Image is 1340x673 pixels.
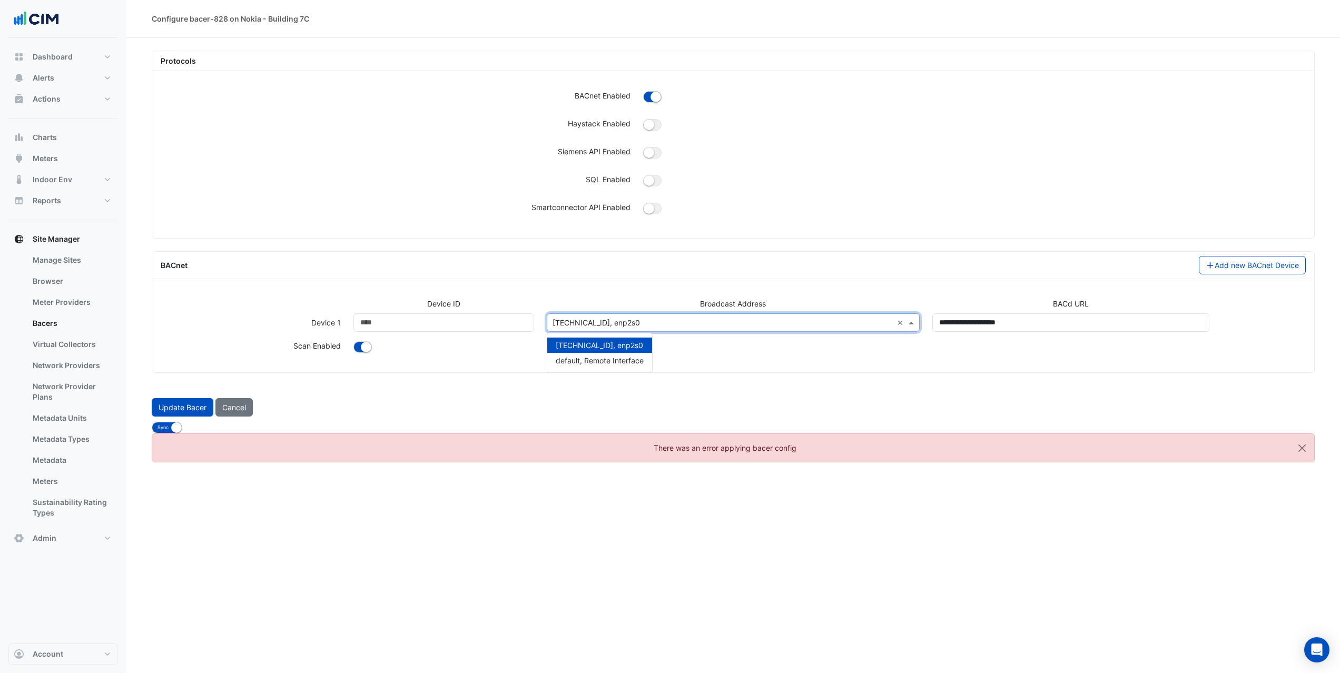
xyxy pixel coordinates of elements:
[33,52,73,62] span: Dashboard
[24,271,118,292] a: Browser
[8,190,118,211] button: Reports
[14,52,24,62] app-icon: Dashboard
[700,298,766,309] label: Broadcast Address
[24,408,118,429] a: Metadata Units
[33,174,72,185] span: Indoor Env
[33,234,80,244] span: Site Manager
[1199,256,1306,274] button: Add new BACnet Device
[8,127,118,148] button: Charts
[24,471,118,492] a: Meters
[8,644,118,665] button: Account
[8,528,118,549] button: Admin
[575,90,630,101] label: BACnet Enabled
[24,429,118,450] a: Metadata Types
[8,148,118,169] button: Meters
[14,153,24,164] app-icon: Meters
[33,195,61,206] span: Reports
[556,356,644,365] span: default, Remote Interface
[24,292,118,313] a: Meter Providers
[311,313,341,332] label: Device 1
[427,298,460,309] label: Device ID
[568,118,630,129] label: Haystack Enabled
[33,73,54,83] span: Alerts
[152,13,309,24] div: Configure bacer-828 on Nokia - Building 7C
[1053,298,1089,309] label: BACd URL
[14,195,24,206] app-icon: Reports
[161,56,196,65] span: Protocols
[24,355,118,376] a: Network Providers
[14,94,24,104] app-icon: Actions
[24,492,118,523] a: Sustainability Rating Types
[897,317,906,328] span: Clear
[531,202,630,213] label: Smartconnector API Enabled
[152,422,182,431] ui-switch: Sync Bacer after update is applied
[152,433,1315,462] ngb-alert: There was an error applying bacer config
[556,341,643,350] span: [TECHNICAL_ID], enp2s0
[33,533,56,543] span: Admin
[215,398,253,417] button: Cancel
[1290,434,1314,462] button: Close
[8,67,118,88] button: Alerts
[8,229,118,250] button: Site Manager
[586,174,630,185] label: SQL Enabled
[33,153,58,164] span: Meters
[8,169,118,190] button: Indoor Env
[14,73,24,83] app-icon: Alerts
[8,46,118,67] button: Dashboard
[161,261,188,270] span: BACnet
[14,174,24,185] app-icon: Indoor Env
[293,340,341,351] label: Background scheduled scan enabled
[24,450,118,471] a: Metadata
[24,376,118,408] a: Network Provider Plans
[558,146,630,157] label: Siemens API Enabled
[33,649,63,659] span: Account
[547,333,652,372] div: Options List
[24,250,118,271] a: Manage Sites
[14,234,24,244] app-icon: Site Manager
[8,88,118,110] button: Actions
[33,132,57,143] span: Charts
[33,94,61,104] span: Actions
[152,398,213,417] button: Update Bacer
[24,334,118,355] a: Virtual Collectors
[24,313,118,334] a: Bacers
[8,250,118,528] div: Site Manager
[14,533,24,543] app-icon: Admin
[14,132,24,143] app-icon: Charts
[13,8,60,29] img: Company Logo
[1304,637,1329,662] div: Open Intercom Messenger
